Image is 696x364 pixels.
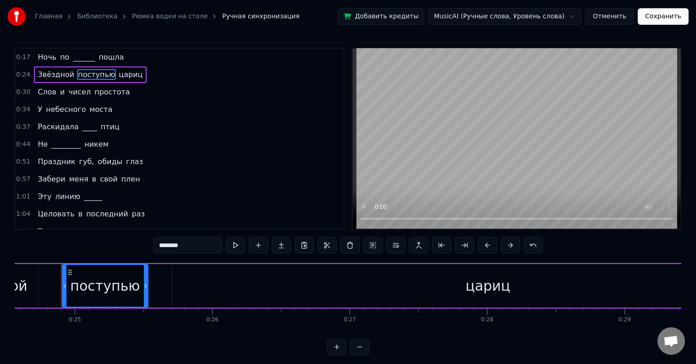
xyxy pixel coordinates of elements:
span: 0:34 [16,105,30,114]
span: цариц [118,69,143,80]
span: моста [88,104,113,115]
span: в [91,174,97,184]
span: губ, [78,156,95,167]
span: меня [68,174,89,184]
span: плен [121,174,141,184]
span: в [77,209,83,219]
span: У [37,104,43,115]
span: 0:44 [16,140,30,149]
span: 1:01 [16,192,30,201]
div: 0:26 [206,316,219,324]
span: 1:04 [16,210,30,219]
span: линию [54,191,81,202]
a: Главная [35,12,62,21]
span: поступью [77,69,116,80]
span: 0:24 [16,70,30,79]
div: 0:25 [69,316,81,324]
span: ________ [50,139,82,149]
span: Звёздной [37,69,75,80]
button: Добавить кредиты [338,8,424,25]
span: последний [85,209,129,219]
span: Не [37,139,49,149]
span: птиц [100,121,121,132]
div: поступью [70,276,140,296]
span: _____ [83,191,103,202]
span: столе [136,226,160,237]
a: Открытый чат [658,327,685,355]
span: никем [83,139,109,149]
span: 0:51 [16,157,30,166]
span: рюмка [67,226,94,237]
span: простота [93,87,131,97]
span: на [123,226,134,237]
span: 0:57 [16,175,30,184]
div: 0:29 [619,316,631,324]
span: 0:17 [16,53,30,62]
span: 0:37 [16,122,30,132]
span: Ночь [37,52,57,62]
div: 0:28 [481,316,493,324]
button: Отменить [585,8,634,25]
span: Праздник [37,156,76,167]
span: ______ [72,52,96,62]
div: цариц [466,276,510,296]
span: 0:30 [16,88,30,97]
span: 1:10 [16,227,30,236]
span: раз [131,209,146,219]
span: Слов [37,87,57,97]
a: Библиотека [77,12,117,21]
span: Только [37,226,66,237]
span: обиды [97,156,123,167]
img: youka [7,7,26,26]
span: небесного [45,104,87,115]
span: Раскидала [37,121,79,132]
div: 0:27 [344,316,356,324]
span: свой [99,174,118,184]
span: Эту [37,191,52,202]
span: Целовать [37,209,75,219]
span: и [59,87,66,97]
span: пошла [98,52,125,62]
span: ____ [82,121,98,132]
span: чисел [67,87,92,97]
span: по [59,52,70,62]
span: Забери [37,174,66,184]
button: Сохранить [638,8,689,25]
a: Рюмка водки на столе [132,12,208,21]
span: глаз [125,156,144,167]
span: Ручная синхронизация [222,12,300,21]
span: водки [96,226,121,237]
nav: breadcrumb [35,12,300,21]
